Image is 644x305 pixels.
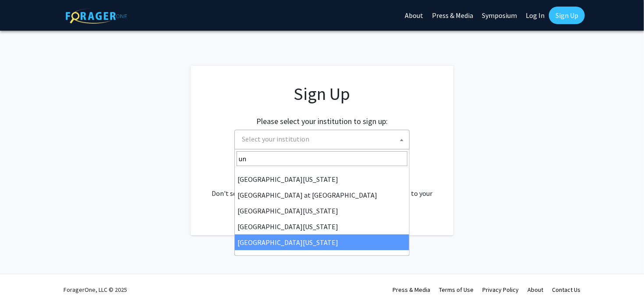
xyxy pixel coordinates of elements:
li: [PERSON_NAME][GEOGRAPHIC_DATA] [235,250,409,266]
li: [GEOGRAPHIC_DATA][US_STATE] [235,234,409,250]
a: Privacy Policy [482,286,519,294]
h2: Please select your institution to sign up: [256,117,388,126]
li: [GEOGRAPHIC_DATA][US_STATE] [235,219,409,234]
img: ForagerOne Logo [66,8,127,24]
li: [GEOGRAPHIC_DATA][US_STATE] [235,203,409,219]
span: Select your institution [234,130,410,149]
span: Select your institution [242,135,309,143]
a: Sign Up [549,7,585,24]
li: [GEOGRAPHIC_DATA] at [GEOGRAPHIC_DATA] [235,187,409,203]
a: Terms of Use [439,286,474,294]
a: Press & Media [393,286,430,294]
a: About [527,286,543,294]
div: Already have an account? . Don't see your institution? about bringing ForagerOne to your institut... [208,167,436,209]
a: Contact Us [552,286,580,294]
span: Select your institution [238,130,409,148]
input: Search [237,151,407,166]
h1: Sign Up [208,83,436,104]
div: ForagerOne, LLC © 2025 [64,274,127,305]
li: [GEOGRAPHIC_DATA][US_STATE] [235,171,409,187]
iframe: Chat [7,266,37,298]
